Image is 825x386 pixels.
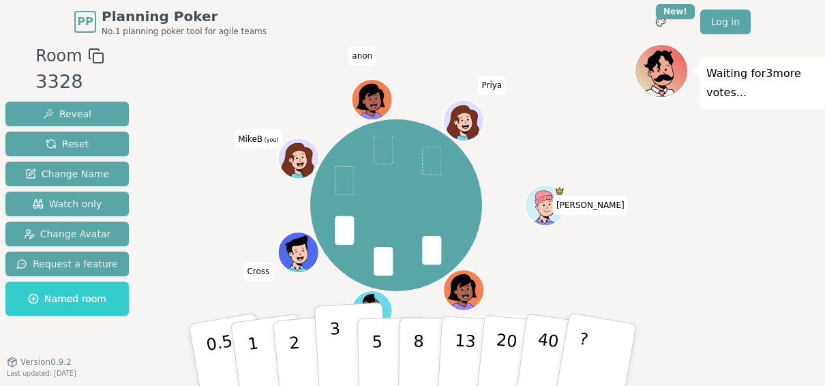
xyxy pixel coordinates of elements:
span: Ansley is the host [554,186,565,196]
span: Planning Poker [102,7,267,26]
span: Click to change your name [235,130,282,149]
span: PP [77,14,93,30]
button: Change Avatar [5,222,129,246]
button: Named room [5,282,129,316]
button: Click to change your avatar [280,139,318,177]
span: Reveal [43,107,91,121]
span: No.1 planning poker tool for agile teams [102,26,267,37]
button: Reset [5,132,129,156]
span: Last updated: [DATE] [7,370,76,377]
p: Waiting for 3 more votes... [706,64,818,102]
span: Reset [46,137,89,151]
a: Log in [700,10,751,34]
span: Named room [28,292,106,306]
button: New! [648,10,673,34]
span: Click to change your name [243,263,273,282]
span: Room [35,44,82,68]
button: Watch only [5,192,129,216]
span: Version 0.9.2 [20,357,72,368]
span: Click to change your name [348,46,376,65]
button: Request a feature [5,252,129,276]
button: Reveal [5,102,129,126]
span: (you) [262,137,279,143]
span: Watch only [33,197,102,211]
div: New! [656,4,695,19]
span: Click to change your name [553,196,628,215]
button: Version0.9.2 [7,357,72,368]
a: PPPlanning PokerNo.1 planning poker tool for agile teams [74,7,267,37]
span: Change Name [25,167,109,181]
span: Change Avatar [24,227,111,241]
span: Request a feature [16,257,118,271]
div: 3328 [35,68,104,96]
span: Click to change your name [478,76,505,95]
button: Change Name [5,162,129,186]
